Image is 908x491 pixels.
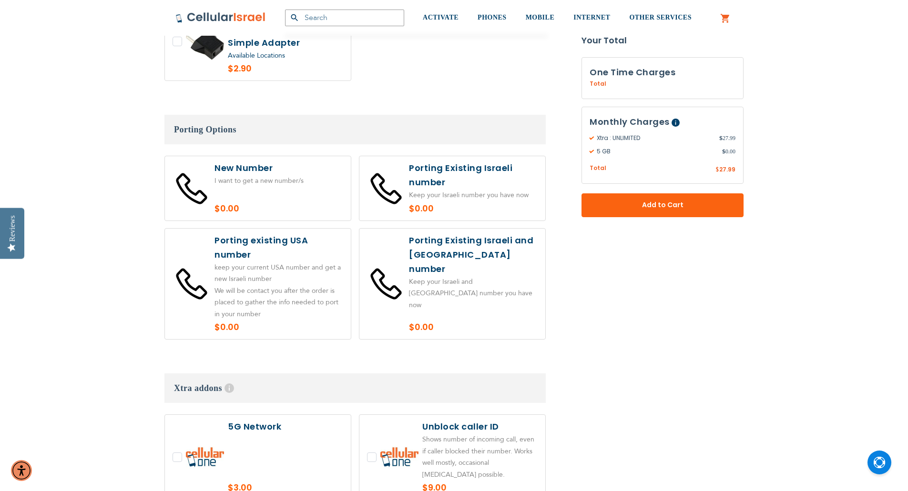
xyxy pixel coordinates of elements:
span: Total [590,80,606,88]
span: MOBILE [526,14,555,21]
span: Porting Options [174,125,236,134]
div: Reviews [8,215,17,241]
span: 0.00 [722,147,735,156]
span: Monthly Charges [590,116,670,128]
span: PHONES [478,14,507,21]
span: Add to Cart [613,200,712,210]
h3: One Time Charges [590,65,735,80]
span: $ [719,134,723,142]
span: 27.99 [719,134,735,142]
span: Xtra : UNLIMITED [590,134,719,142]
span: Xtra addons [174,383,222,393]
span: $ [722,147,725,156]
img: Cellular Israel Logo [175,12,266,23]
span: Help [672,119,680,127]
span: 27.99 [719,165,735,173]
span: Total [590,164,606,173]
div: Accessibility Menu [11,460,32,481]
strong: Your Total [582,33,744,48]
a: Available Locations [228,51,285,60]
span: 5 GB [590,147,722,156]
span: $ [715,166,719,174]
button: Add to Cart [582,193,744,217]
input: Search [285,10,404,26]
span: OTHER SERVICES [629,14,692,21]
span: ACTIVATE [423,14,459,21]
span: Help [224,383,234,393]
span: INTERNET [573,14,610,21]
